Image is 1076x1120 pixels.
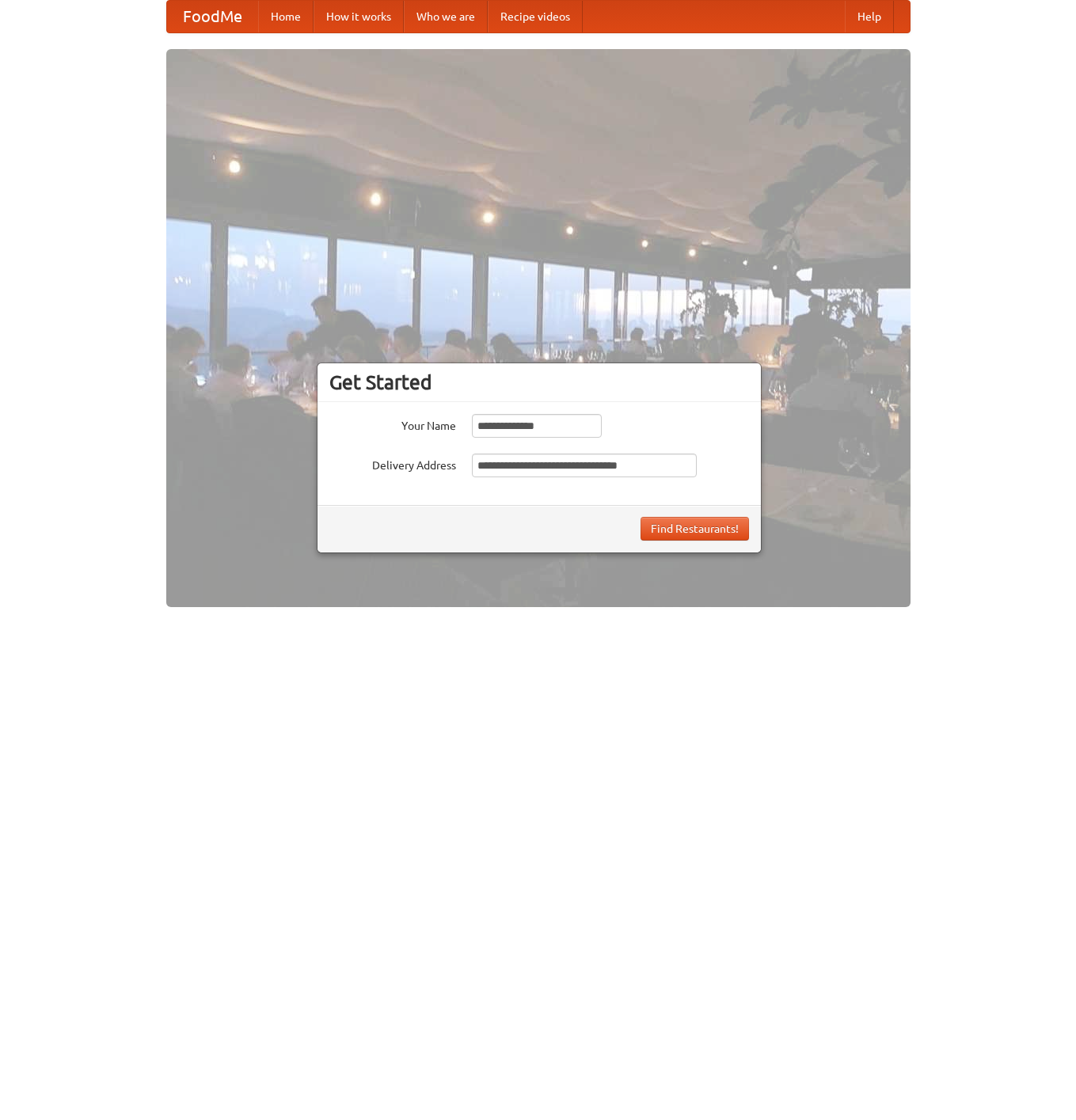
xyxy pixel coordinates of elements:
a: Home [258,1,314,32]
a: Who we are [404,1,488,32]
label: Your Name [329,414,456,434]
a: How it works [314,1,404,32]
a: FoodMe [167,1,258,32]
h3: Get Started [329,370,749,394]
label: Delivery Address [329,454,456,473]
a: Recipe videos [488,1,583,32]
button: Find Restaurants! [641,517,749,541]
a: Help [845,1,894,32]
